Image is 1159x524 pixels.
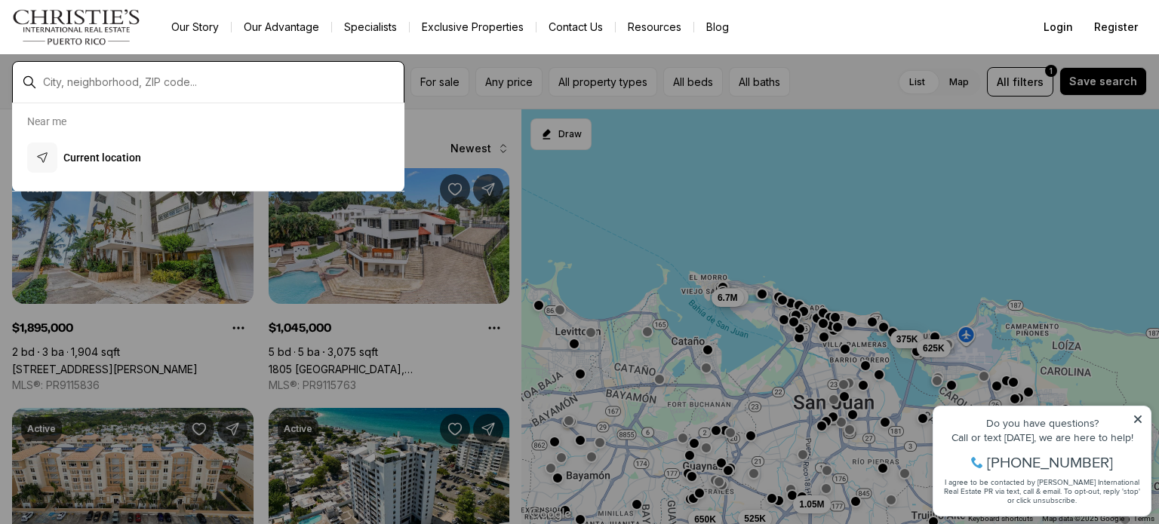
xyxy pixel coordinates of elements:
a: Our Story [159,17,231,38]
span: Login [1044,21,1073,33]
a: Our Advantage [232,17,331,38]
p: Near me [27,115,66,127]
div: Do you have questions? [16,34,218,44]
button: Login [1034,12,1082,42]
img: logo [12,9,141,45]
a: Resources [616,17,693,38]
a: Blog [694,17,741,38]
a: Exclusive Properties [410,17,536,38]
span: I agree to be contacted by [PERSON_NAME] International Real Estate PR via text, call & email. To ... [19,93,215,121]
span: Register [1094,21,1138,33]
p: Current location [63,150,141,165]
span: [PHONE_NUMBER] [62,71,188,86]
div: Call or text [DATE], we are here to help! [16,48,218,59]
a: Specialists [332,17,409,38]
button: Contact Us [536,17,615,38]
button: Current location [21,136,395,179]
button: Register [1085,12,1147,42]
